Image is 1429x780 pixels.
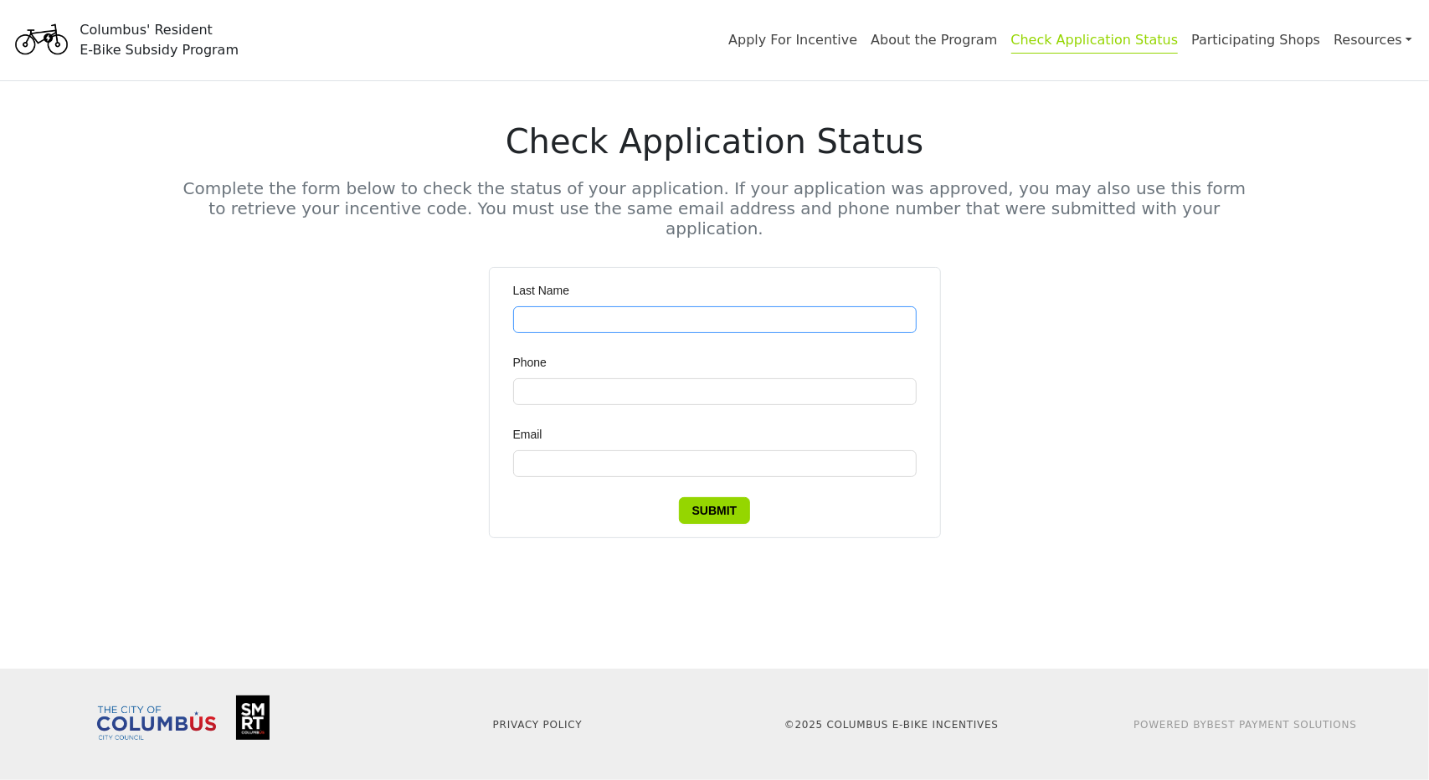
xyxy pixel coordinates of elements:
[1334,23,1412,57] a: Resources
[692,501,738,520] span: Submit
[513,378,917,405] input: Phone
[513,281,582,300] label: Last Name
[513,306,917,333] input: Last Name
[725,717,1059,732] p: © 2025 Columbus E-Bike Incentives
[513,450,917,477] input: Email
[513,425,554,444] label: Email
[493,719,583,731] a: Privacy Policy
[182,121,1247,162] h1: Check Application Status
[1133,719,1357,731] a: Powered ByBest Payment Solutions
[679,497,751,524] button: Submit
[871,32,997,48] a: About the Program
[236,695,270,740] img: Smart Columbus
[513,353,558,372] label: Phone
[80,20,239,60] div: Columbus' Resident E-Bike Subsidy Program
[182,178,1247,239] h5: Complete the form below to check the status of your application. If your application was approved...
[10,29,239,49] a: Columbus' ResidentE-Bike Subsidy Program
[728,32,857,48] a: Apply For Incentive
[1191,32,1320,48] a: Participating Shops
[97,706,216,740] img: Columbus City Council
[1011,32,1179,54] a: Check Application Status
[10,11,73,69] img: Program logo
